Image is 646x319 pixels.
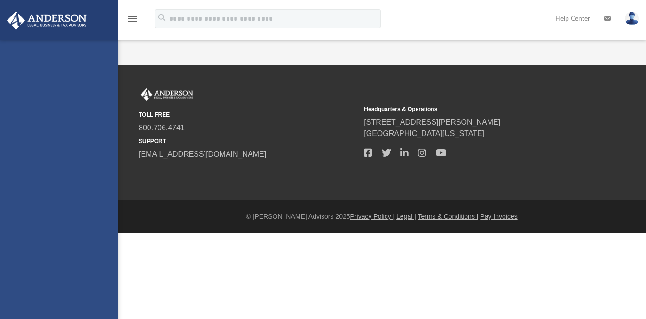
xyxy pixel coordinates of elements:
[364,105,583,113] small: Headquarters & Operations
[364,129,484,137] a: [GEOGRAPHIC_DATA][US_STATE]
[139,111,357,119] small: TOLL FREE
[139,88,195,101] img: Anderson Advisors Platinum Portal
[418,213,479,220] a: Terms & Conditions |
[127,13,138,24] i: menu
[396,213,416,220] a: Legal |
[625,12,639,25] img: User Pic
[139,150,266,158] a: [EMAIL_ADDRESS][DOMAIN_NAME]
[350,213,395,220] a: Privacy Policy |
[118,212,646,222] div: © [PERSON_NAME] Advisors 2025
[139,137,357,145] small: SUPPORT
[480,213,517,220] a: Pay Invoices
[139,124,185,132] a: 800.706.4741
[364,118,500,126] a: [STREET_ADDRESS][PERSON_NAME]
[157,13,167,23] i: search
[127,18,138,24] a: menu
[4,11,89,30] img: Anderson Advisors Platinum Portal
